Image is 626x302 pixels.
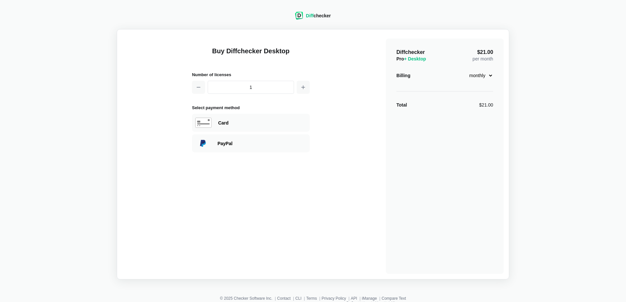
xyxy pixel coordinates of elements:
span: $21.00 [477,50,493,55]
h2: Select payment method [192,104,310,111]
strong: Total [396,102,407,108]
a: iManage [362,296,377,301]
span: + Desktop [404,56,426,61]
div: checker [306,12,331,19]
a: Contact [277,296,290,301]
h1: Buy Diffchecker Desktop [192,46,310,63]
a: Terms [306,296,317,301]
li: © 2025 Checker Software Inc. [220,296,277,300]
div: Paying with PayPal [217,140,306,147]
img: Diffchecker logo [295,12,303,20]
a: CLI [295,296,302,301]
div: Paying with PayPal [192,134,310,152]
div: Paying with Card [192,114,310,132]
div: Paying with Card [218,120,306,126]
a: Privacy Policy [322,296,346,301]
span: Pro [396,56,426,61]
a: Compare Text [382,296,406,301]
h2: Number of licenses [192,71,310,78]
div: $21.00 [479,102,493,108]
a: API [351,296,357,301]
span: Diffchecker [396,49,425,55]
span: Diff [306,13,313,18]
div: per month [473,49,493,62]
input: 1 [208,81,294,94]
div: Billing [396,72,410,79]
a: Diffchecker logoDiffchecker [295,15,331,21]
